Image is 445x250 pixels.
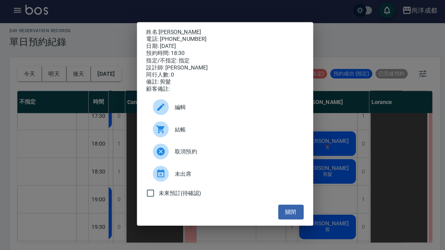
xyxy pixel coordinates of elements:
div: 編輯 [145,97,300,119]
span: 取消預約 [173,148,294,157]
span: 編輯 [173,104,294,113]
span: 未出席 [173,170,294,179]
span: 未來預訂(待確認) [157,190,200,198]
button: 關閉 [275,205,300,219]
div: 電話: [PHONE_NUMBER] [145,38,300,45]
span: 結帳 [173,126,294,135]
div: 備註: 剪髮 [145,80,300,87]
p: 姓名: [145,31,300,38]
div: 預約時間: 18:30 [145,52,300,59]
div: 取消預約 [145,141,300,163]
div: 設計師: [PERSON_NAME] [145,66,300,73]
a: [PERSON_NAME] [157,31,199,37]
a: 結帳 [145,119,300,141]
div: 指定/不指定: 指定 [145,59,300,66]
div: 顧客備註: [145,87,300,94]
div: 同行人數: 0 [145,73,300,80]
div: 日期: [DATE] [145,45,300,52]
div: 未出席 [145,163,300,185]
